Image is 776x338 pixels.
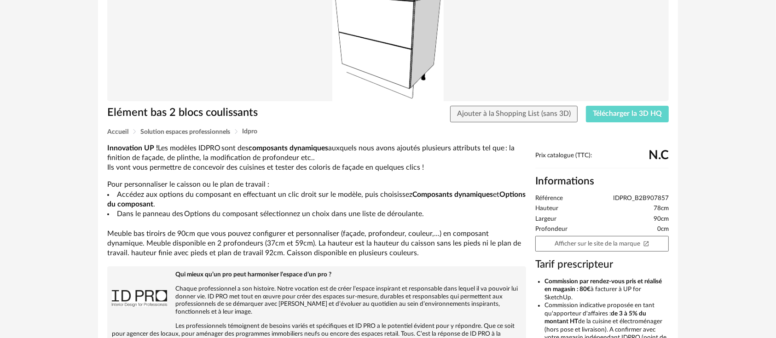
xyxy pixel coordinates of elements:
b: Options du composant [107,191,526,208]
a: Afficher sur le site de la marqueOpen In New icon [535,236,669,252]
div: Pour personnaliser le caisson ou le plan de travail : Meuble bas tiroirs de 90cm que vous pouvez ... [107,143,526,258]
li: Dans le panneau des Options du composant sélectionnez un choix dans une liste de déroulante. [107,209,526,219]
button: Télécharger la 3D HQ [586,106,669,122]
p: Les modèles IDPRO sont des auxquels nous avons ajoutés plusieurs attributs tel que : la finition ... [107,143,526,173]
b: Qui mieux qu’un pro peut harmoniser l’espace d’un pro ? [175,271,331,278]
h1: Elément bas 2 blocs coulissants [107,106,336,120]
span: Hauteur [535,205,558,213]
span: N.C [649,152,669,159]
span: Largeur [535,215,556,223]
div: Breadcrumb [107,128,669,135]
b: Innovation UP ! [107,144,158,152]
li: à facturer à UP for SketchUp. [544,278,669,302]
span: Accueil [107,129,128,135]
h3: Tarif prescripteur [535,258,669,271]
span: Ajouter à la Shopping List (sans 3D) [457,110,571,117]
span: 0cm [657,225,669,234]
span: Référence [535,195,563,203]
b: composants dynamiques [249,144,328,152]
p: Chaque professionnel a son histoire. Notre vocation est de créer l’espace inspirant et responsabl... [112,285,521,316]
span: Profondeur [535,225,568,234]
span: 78cm [654,205,669,213]
b: Commission par rendez-vous pris et réalisé en magasin : 80€ [544,278,662,293]
div: Prix catalogue (TTC): [535,152,669,169]
button: Ajouter à la Shopping List (sans 3D) [450,106,578,122]
span: Open In New icon [643,240,649,246]
b: Composants dynamiques [412,191,493,198]
span: 90cm [654,215,669,223]
span: Télécharger la 3D HQ [593,110,662,117]
h2: Informations [535,175,669,188]
img: brand logo [112,271,167,326]
span: Solution espaces professionnels [140,129,230,135]
li: Accédez aux options du composant en effectuant un clic droit sur le modèle, puis choisissez et . [107,190,526,210]
span: IDPRO_B2B907857 [613,195,669,203]
span: Idpro [242,128,257,135]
